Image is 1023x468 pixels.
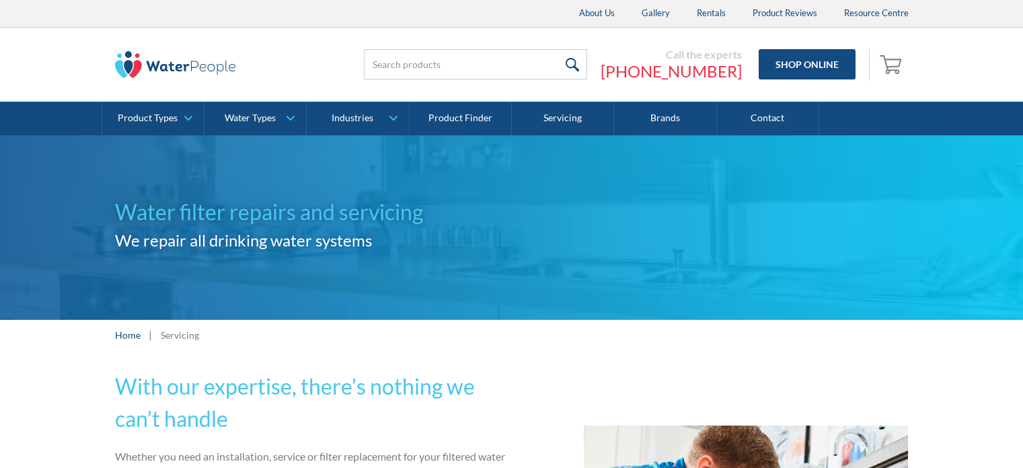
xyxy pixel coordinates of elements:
a: Home [115,328,141,342]
a: Contact [717,102,819,135]
div: Product Types [118,112,178,124]
a: Brands [614,102,716,135]
div: Industries [332,112,373,124]
input: Search products [364,49,587,79]
a: Industries [307,102,408,135]
a: Product Types [102,102,204,135]
a: [PHONE_NUMBER] [601,61,742,81]
a: Water Types [204,102,306,135]
div: Servicing [161,328,199,342]
h2: We repair all drinking water systems [115,228,512,253]
img: shopping cart [880,53,905,75]
img: The Water People [115,51,236,78]
a: Shop Online [759,49,856,79]
h1: Water filter repairs and servicing [115,196,512,228]
h2: With our expertise, there’s nothing we can’t handle [115,370,506,435]
a: Servicing [512,102,614,135]
a: Open empty cart [876,48,909,81]
div: Water Types [225,112,276,124]
div: Call the experts [601,48,742,61]
a: Product Finder [410,102,512,135]
div: | [147,327,154,343]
